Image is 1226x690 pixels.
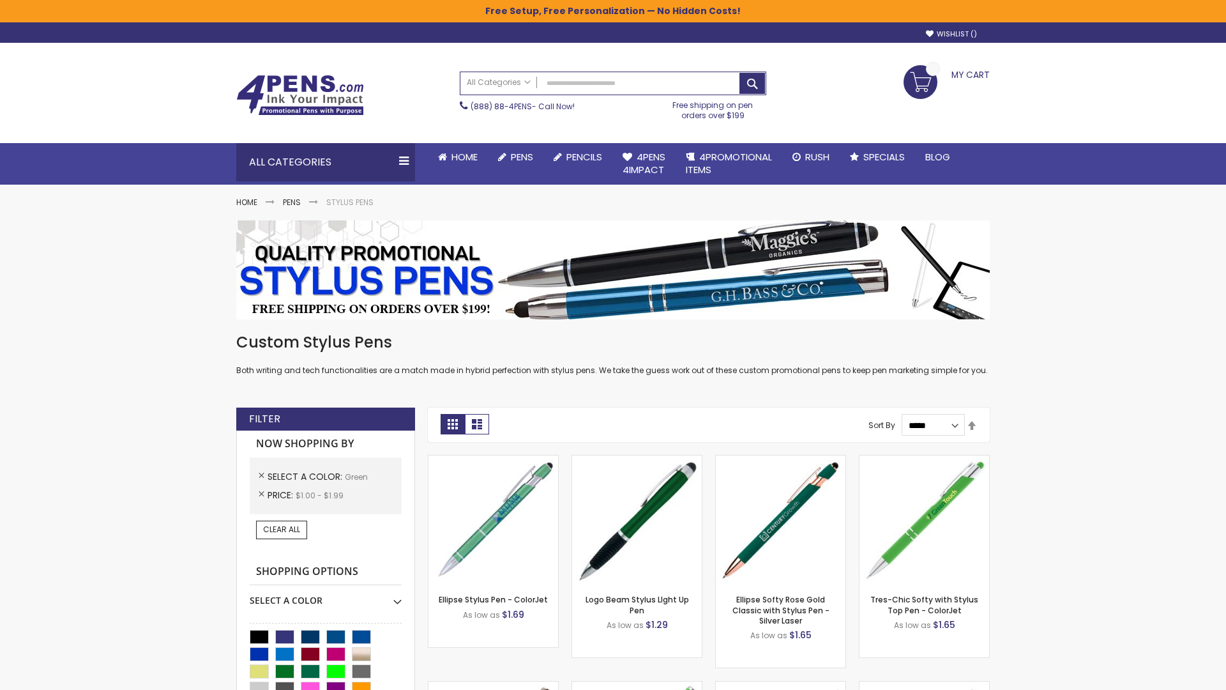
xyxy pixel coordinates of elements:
span: Pencils [566,150,602,164]
span: 4Pens 4impact [623,150,665,176]
span: $1.69 [502,608,524,621]
div: Both writing and tech functionalities are a match made in hybrid perfection with stylus pens. We ... [236,332,990,376]
strong: Grid [441,414,465,434]
strong: Shopping Options [250,558,402,586]
a: (888) 88-4PENS [471,101,532,112]
a: Logo Beam Stylus LIght Up Pen [586,594,689,615]
strong: Now Shopping by [250,431,402,457]
span: All Categories [467,77,531,88]
strong: Filter [249,412,280,426]
a: 4PROMOTIONALITEMS [676,143,782,185]
a: Tres-Chic Softy with Stylus Top Pen - ColorJet-Green [859,455,989,466]
span: Pens [511,150,533,164]
div: Free shipping on pen orders over $199 [660,95,767,121]
strong: Stylus Pens [326,197,374,208]
a: Wishlist [926,29,977,39]
a: Specials [840,143,915,171]
a: Pens [488,143,543,171]
img: Logo Beam Stylus LIght Up Pen-Green [572,456,702,585]
span: Home [451,150,478,164]
label: Sort By [868,420,895,431]
span: Clear All [263,524,300,535]
span: As low as [750,630,787,641]
a: Ellipse Stylus Pen - ColorJet-Green [428,455,558,466]
a: Blog [915,143,960,171]
span: Price [268,489,296,502]
a: Clear All [256,521,307,539]
span: - Call Now! [471,101,575,112]
img: 4Pens Custom Pens and Promotional Products [236,75,364,116]
a: Home [236,197,257,208]
span: As low as [894,620,931,631]
span: $1.65 [789,629,812,641]
span: $1.29 [646,618,668,631]
a: Logo Beam Stylus LIght Up Pen-Green [572,455,702,466]
div: All Categories [236,143,415,181]
span: $1.65 [933,618,955,631]
a: 4Pens4impact [612,143,676,185]
span: Green [345,471,368,482]
a: Pens [283,197,301,208]
h1: Custom Stylus Pens [236,332,990,353]
img: Tres-Chic Softy with Stylus Top Pen - ColorJet-Green [859,456,989,585]
a: Ellipse Stylus Pen - ColorJet [439,594,548,605]
span: Blog [925,150,950,164]
span: As low as [607,620,644,631]
a: All Categories [460,72,537,93]
a: Ellipse Softy Rose Gold Classic with Stylus Pen - Silver Laser-Green [716,455,845,466]
span: Rush [805,150,829,164]
img: Stylus Pens [236,220,990,319]
span: 4PROMOTIONAL ITEMS [686,150,772,176]
img: Ellipse Stylus Pen - ColorJet-Green [428,456,558,585]
a: Ellipse Softy Rose Gold Classic with Stylus Pen - Silver Laser [732,594,829,625]
span: Specials [863,150,905,164]
span: As low as [463,609,500,620]
a: Tres-Chic Softy with Stylus Top Pen - ColorJet [870,594,978,615]
a: Pencils [543,143,612,171]
img: Ellipse Softy Rose Gold Classic with Stylus Pen - Silver Laser-Green [716,456,845,585]
span: Select A Color [268,470,345,483]
a: Home [428,143,488,171]
a: Rush [782,143,840,171]
span: $1.00 - $1.99 [296,490,344,501]
div: Select A Color [250,585,402,607]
